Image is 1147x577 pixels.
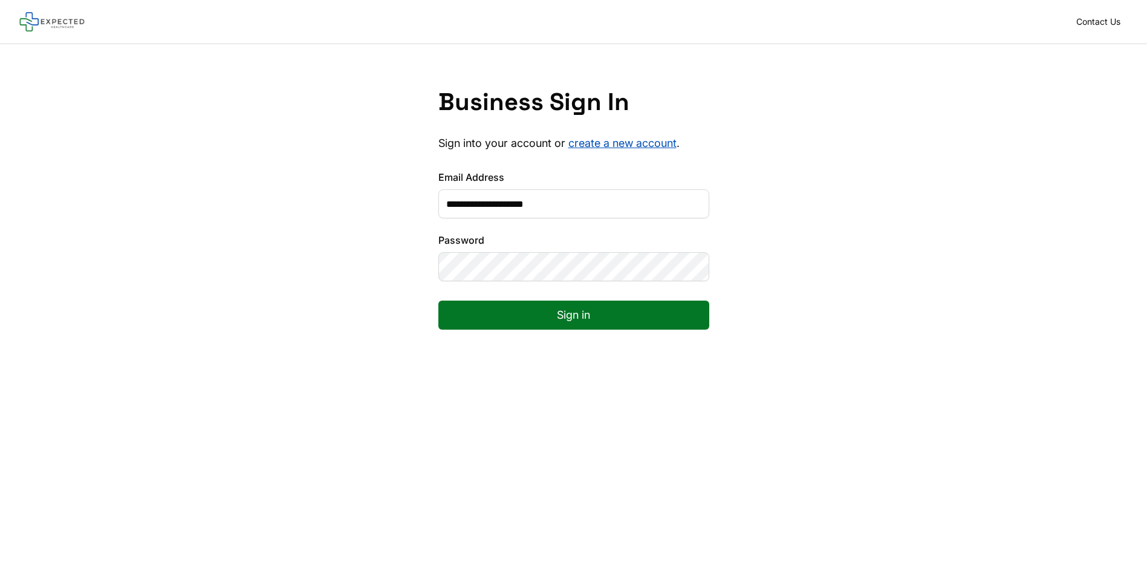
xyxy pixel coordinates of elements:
label: Email Address [438,170,709,184]
a: create a new account [568,137,677,149]
button: Sign in [438,301,709,330]
a: Contact Us [1069,13,1128,30]
label: Password [438,233,709,247]
h1: Business Sign In [438,88,709,117]
p: Sign into your account or . [438,136,709,151]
